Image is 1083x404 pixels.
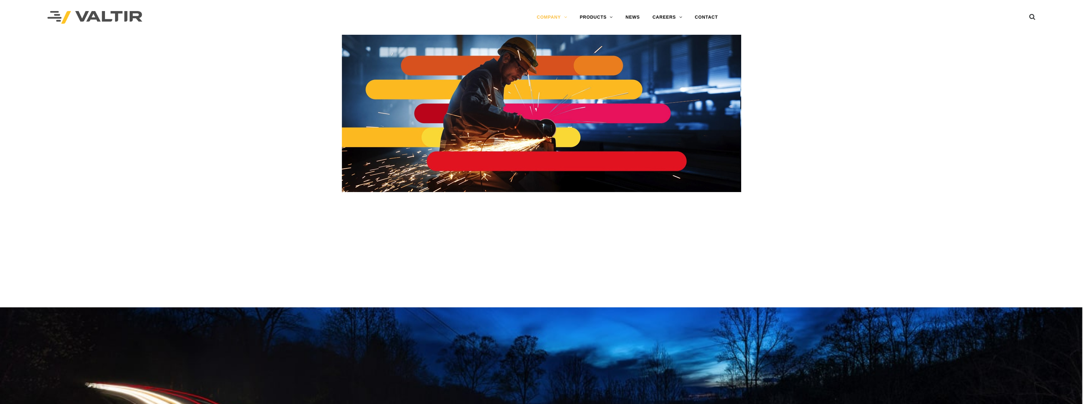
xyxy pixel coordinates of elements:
[688,11,724,24] a: CONTACT
[531,11,574,24] a: COMPANY
[646,11,688,24] a: CAREERS
[573,11,619,24] a: PRODUCTS
[47,11,142,24] img: Valtir
[619,11,646,24] a: NEWS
